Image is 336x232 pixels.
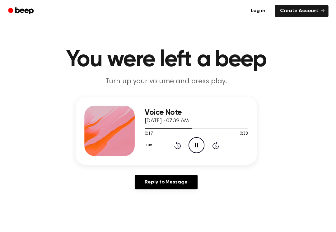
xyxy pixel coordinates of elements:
[241,131,249,137] span: 0:38
[49,77,287,87] p: Turn up your volume and press play.
[9,50,327,72] h1: You were left a beep
[147,131,155,137] span: 0:17
[276,7,329,18] a: Create Account
[245,5,272,20] a: Log in
[7,7,43,19] a: Beep
[147,109,249,117] h3: Voice Note
[147,118,190,124] span: [DATE] · 07:39 AM
[147,140,156,151] button: 1.0x
[137,174,199,189] a: Reply to Message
